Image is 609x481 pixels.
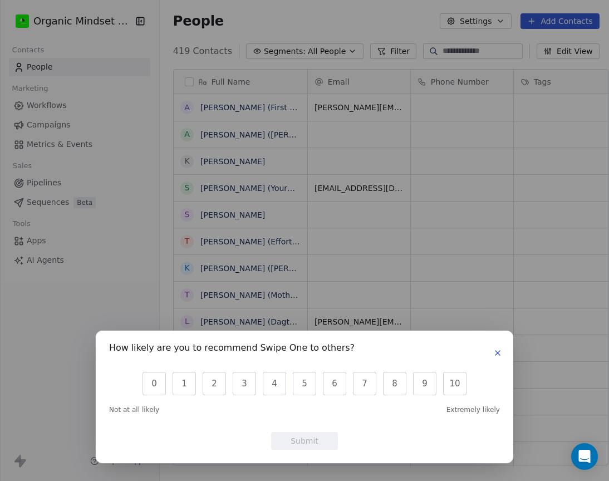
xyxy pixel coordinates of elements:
[173,372,196,395] button: 1
[443,372,466,395] button: 10
[233,372,256,395] button: 3
[413,372,436,395] button: 9
[203,372,226,395] button: 2
[271,432,338,450] button: Submit
[143,372,166,395] button: 0
[109,405,159,414] span: Not at all likely
[109,344,355,355] h1: How likely are you to recommend Swipe One to others?
[263,372,286,395] button: 4
[353,372,376,395] button: 7
[293,372,316,395] button: 5
[383,372,406,395] button: 8
[446,405,500,414] span: Extremely likely
[323,372,346,395] button: 6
